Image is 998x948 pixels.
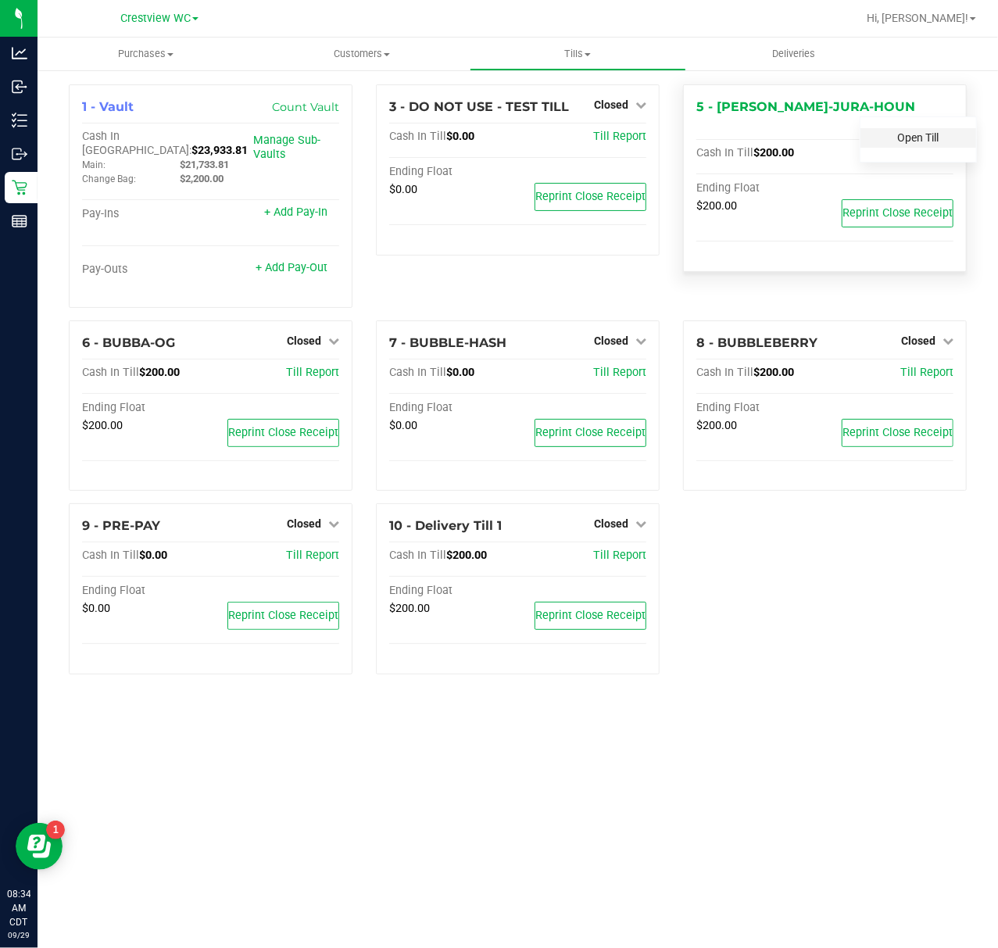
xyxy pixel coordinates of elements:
[12,213,27,229] inline-svg: Reports
[180,159,229,170] span: $21,733.81
[82,419,123,432] span: $200.00
[12,146,27,162] inline-svg: Outbound
[12,180,27,195] inline-svg: Retail
[594,98,628,111] span: Closed
[286,549,339,562] a: Till Report
[7,887,30,929] p: 08:34 AM CDT
[180,173,224,184] span: $2,200.00
[535,183,646,211] button: Reprint Close Receipt
[82,401,211,415] div: Ending Float
[228,426,338,439] span: Reprint Close Receipt
[253,134,320,161] a: Manage Sub-Vaults
[227,602,339,630] button: Reprint Close Receipt
[696,199,737,213] span: $200.00
[751,47,836,61] span: Deliveries
[594,517,628,530] span: Closed
[256,261,327,274] a: + Add Pay-Out
[696,146,753,159] span: Cash In Till
[535,419,646,447] button: Reprint Close Receipt
[82,335,175,350] span: 6 - BUBBA-OG
[272,100,339,114] a: Count Vault
[264,206,327,219] a: + Add Pay-In
[696,99,915,114] span: 5 - [PERSON_NAME]-JURA-HOUN
[228,609,338,622] span: Reprint Close Receipt
[286,366,339,379] a: Till Report
[389,419,417,432] span: $0.00
[696,419,737,432] span: $200.00
[287,517,321,530] span: Closed
[446,130,474,143] span: $0.00
[389,602,430,615] span: $200.00
[696,335,817,350] span: 8 - BUBBLEBERRY
[12,45,27,61] inline-svg: Analytics
[696,366,753,379] span: Cash In Till
[287,334,321,347] span: Closed
[753,146,794,159] span: $200.00
[535,426,646,439] span: Reprint Close Receipt
[446,549,487,562] span: $200.00
[254,38,470,70] a: Customers
[696,181,825,195] div: Ending Float
[82,207,211,221] div: Pay-Ins
[139,366,180,379] span: $200.00
[12,79,27,95] inline-svg: Inbound
[389,99,569,114] span: 3 - DO NOT USE - TEST TILL
[593,549,646,562] a: Till Report
[120,12,191,25] span: Crestview WC
[82,159,106,170] span: Main:
[753,366,794,379] span: $200.00
[191,144,248,157] span: $23,933.81
[38,47,254,61] span: Purchases
[696,401,825,415] div: Ending Float
[900,366,953,379] a: Till Report
[389,518,502,533] span: 10 - Delivery Till 1
[82,130,191,157] span: Cash In [GEOGRAPHIC_DATA]:
[470,47,685,61] span: Tills
[535,602,646,630] button: Reprint Close Receipt
[82,174,136,184] span: Change Bag:
[593,366,646,379] a: Till Report
[593,130,646,143] a: Till Report
[389,165,518,179] div: Ending Float
[389,183,417,196] span: $0.00
[594,334,628,347] span: Closed
[7,929,30,941] p: 09/29
[82,584,211,598] div: Ending Float
[446,366,474,379] span: $0.00
[82,549,139,562] span: Cash In Till
[82,518,160,533] span: 9 - PRE-PAY
[470,38,686,70] a: Tills
[389,584,518,598] div: Ending Float
[389,130,446,143] span: Cash In Till
[389,366,446,379] span: Cash In Till
[389,335,506,350] span: 7 - BUBBLE-HASH
[82,99,134,114] span: 1 - Vault
[901,334,935,347] span: Closed
[255,47,470,61] span: Customers
[842,419,953,447] button: Reprint Close Receipt
[227,419,339,447] button: Reprint Close Receipt
[16,823,63,870] iframe: Resource center
[38,38,254,70] a: Purchases
[842,206,953,220] span: Reprint Close Receipt
[82,263,211,277] div: Pay-Outs
[46,821,65,839] iframe: Resource center unread badge
[389,401,518,415] div: Ending Float
[867,12,968,24] span: Hi, [PERSON_NAME]!
[389,549,446,562] span: Cash In Till
[535,190,646,203] span: Reprint Close Receipt
[139,549,167,562] span: $0.00
[12,113,27,128] inline-svg: Inventory
[842,426,953,439] span: Reprint Close Receipt
[686,38,903,70] a: Deliveries
[842,199,953,227] button: Reprint Close Receipt
[535,609,646,622] span: Reprint Close Receipt
[897,131,939,144] a: Open Till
